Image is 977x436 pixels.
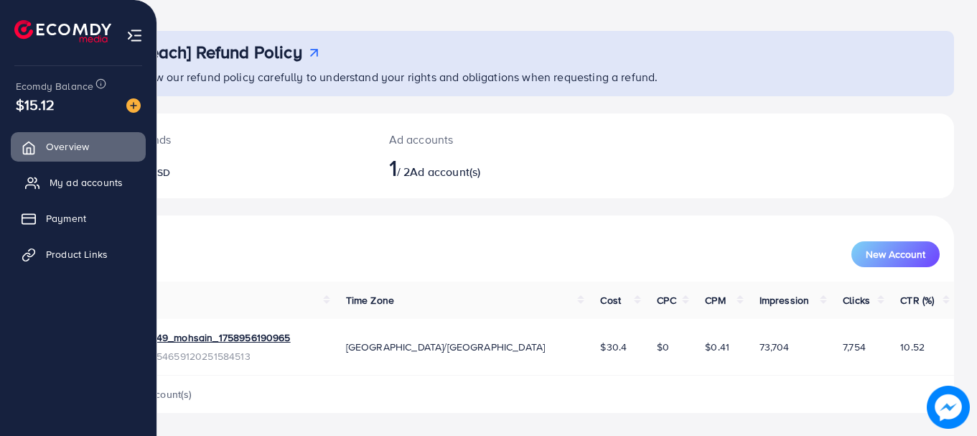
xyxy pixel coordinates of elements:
[46,139,89,154] span: Overview
[14,20,111,42] img: logo
[126,98,141,113] img: image
[866,249,925,259] span: New Account
[346,293,394,307] span: Time Zone
[927,386,970,429] img: image
[11,204,146,233] a: Payment
[16,94,55,115] span: $15.12
[843,293,870,307] span: Clicks
[843,340,866,354] span: 7,754
[46,247,108,261] span: Product Links
[410,164,480,180] span: Ad account(s)
[11,240,146,269] a: Product Links
[346,340,546,354] span: [GEOGRAPHIC_DATA]/[GEOGRAPHIC_DATA]
[46,211,86,226] span: Payment
[92,68,945,85] p: Please review our refund policy carefully to understand your rights and obligations when requesti...
[11,168,146,197] a: My ad accounts
[900,293,934,307] span: CTR (%)
[389,154,573,181] h2: / 2
[705,340,729,354] span: $0.41
[126,27,143,44] img: menu
[705,293,725,307] span: CPM
[389,151,397,184] span: 1
[131,349,291,363] span: ID: 7554659120251584513
[900,340,925,354] span: 10.52
[759,340,790,354] span: 73,704
[851,241,940,267] button: New Account
[98,131,355,148] p: [DATE] spends
[50,175,123,190] span: My ad accounts
[16,79,93,93] span: Ecomdy Balance
[389,131,573,148] p: Ad accounts
[131,330,291,345] a: 1033149_mohsain_1758956190965
[113,42,302,62] h3: [AdReach] Refund Policy
[150,165,170,180] span: USD
[600,293,621,307] span: Cost
[600,340,627,354] span: $30.4
[657,293,676,307] span: CPC
[759,293,810,307] span: Impression
[11,132,146,161] a: Overview
[98,154,355,181] h2: $0.13
[657,340,669,354] span: $0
